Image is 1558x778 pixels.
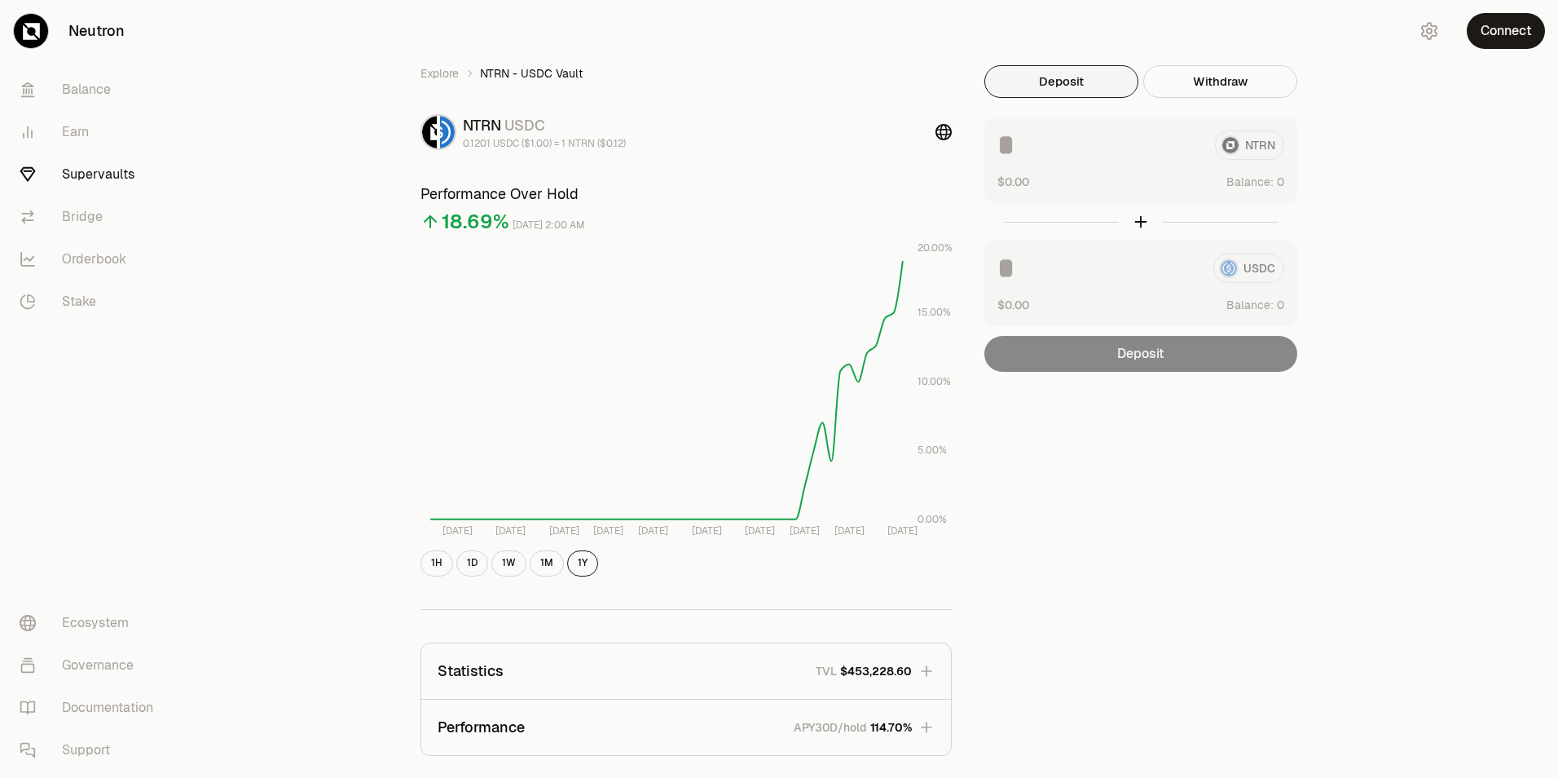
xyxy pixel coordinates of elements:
[7,644,176,687] a: Governance
[495,524,526,537] tspan: [DATE]
[918,306,951,319] tspan: 15.00%
[1467,13,1545,49] button: Connect
[7,111,176,153] a: Earn
[7,602,176,644] a: Ecosystem
[442,209,509,235] div: 18.69%
[456,550,488,577] button: 1D
[1226,297,1274,313] span: Balance:
[870,719,912,736] span: 114.70%
[997,296,1029,313] button: $0.00
[438,716,525,739] p: Performance
[997,173,1029,190] button: $0.00
[593,524,623,537] tspan: [DATE]
[7,281,176,323] a: Stake
[438,660,504,683] p: Statistics
[421,643,951,699] button: StatisticsTVL$453,228.60
[440,116,455,148] img: USDC Logo
[918,513,947,526] tspan: 0.00%
[420,550,453,577] button: 1H
[7,687,176,729] a: Documentation
[918,241,953,254] tspan: 20.00%
[7,238,176,281] a: Orderbook
[442,524,473,537] tspan: [DATE]
[7,69,176,111] a: Balance
[420,183,952,206] h3: Performance Over Hold
[491,550,526,577] button: 1W
[816,663,837,679] p: TVL
[1143,65,1297,98] button: Withdraw
[504,116,545,135] span: USDC
[420,65,952,82] nav: breadcrumb
[834,524,865,537] tspan: [DATE]
[420,65,459,82] a: Explore
[530,550,564,577] button: 1M
[463,137,626,150] div: 0.1201 USDC ($1.00) = 1 NTRN ($0.12)
[421,700,951,755] button: PerformanceAPY30D/hold114.70%
[918,375,951,388] tspan: 10.00%
[790,524,820,537] tspan: [DATE]
[513,216,585,235] div: [DATE] 2:00 AM
[984,65,1138,98] button: Deposit
[840,663,912,679] span: $453,228.60
[638,524,668,537] tspan: [DATE]
[567,550,598,577] button: 1Y
[794,719,867,736] p: APY30D/hold
[480,65,583,82] span: NTRN - USDC Vault
[549,524,579,537] tspan: [DATE]
[745,524,775,537] tspan: [DATE]
[918,444,947,457] tspan: 5.00%
[7,196,176,238] a: Bridge
[463,114,626,137] div: NTRN
[887,524,918,537] tspan: [DATE]
[1226,174,1274,190] span: Balance:
[692,524,722,537] tspan: [DATE]
[422,116,437,148] img: NTRN Logo
[7,729,176,771] a: Support
[7,153,176,196] a: Supervaults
